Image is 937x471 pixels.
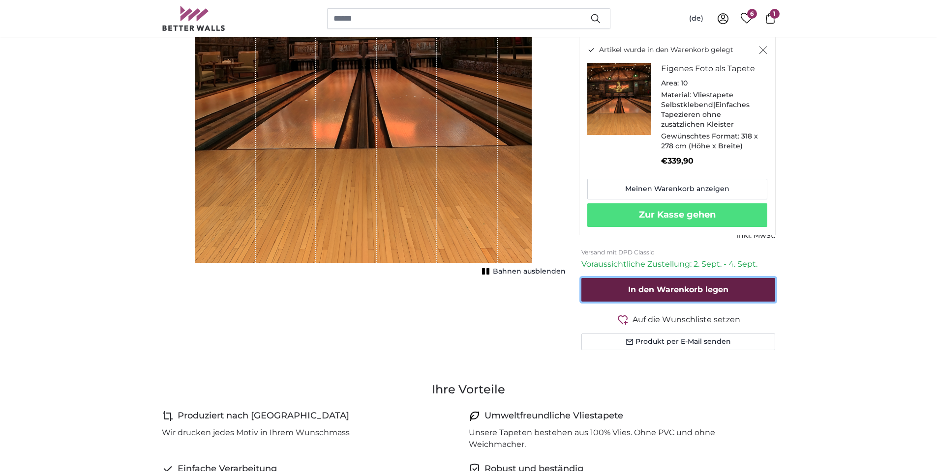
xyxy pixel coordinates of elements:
span: In den Warenkorb legen [628,285,728,294]
span: 318 x 278 cm (Höhe x Breite) [661,132,758,150]
span: Artikel wurde in den Warenkorb gelegt [599,45,733,55]
h4: Umweltfreundliche Vliestapete [484,409,623,423]
p: Versand mit DPD Classic [581,249,776,256]
span: Auf die Wunschliste setzen [633,314,740,326]
p: Unsere Tapeten bestehen aus 100% Vlies. Ohne PVC und ohne Weichmacher. [469,427,768,450]
button: In den Warenkorb legen [581,278,776,302]
button: Schließen [759,45,767,55]
span: 10 [681,79,688,87]
button: Produkt per E-Mail senden [581,333,776,350]
p: Wir drucken jedes Motiv in Ihrem Wunschmass [162,427,350,439]
span: Material: [661,90,691,99]
span: 1 [770,9,780,19]
span: Gewünschtes Format: [661,132,739,140]
button: Auf die Wunschliste setzen [581,313,776,326]
img: personalised-photo [587,63,651,135]
p: €339,90 [661,155,759,167]
h3: Eigenes Foto als Tapete [661,63,759,75]
p: Voraussichtliche Zustellung: 2. Sept. - 4. Sept. [581,258,776,270]
h4: Produziert nach [GEOGRAPHIC_DATA] [178,409,349,423]
button: Zur Kasse gehen [587,203,767,227]
a: Meinen Warenkorb anzeigen [587,179,767,199]
div: inkl. MwSt. [677,231,775,241]
img: Betterwalls [162,6,226,31]
button: (de) [681,10,711,28]
h3: Ihre Vorteile [162,382,776,397]
span: 6 [747,9,757,19]
span: Vliestapete Selbstklebend|Einfaches Tapezieren ohne zusätzlichen Kleister [661,90,750,129]
button: Bahnen ausblenden [479,265,566,278]
span: Area: [661,79,679,87]
div: Artikel wurde in den Warenkorb gelegt [579,37,776,235]
span: Bahnen ausblenden [493,267,566,277]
